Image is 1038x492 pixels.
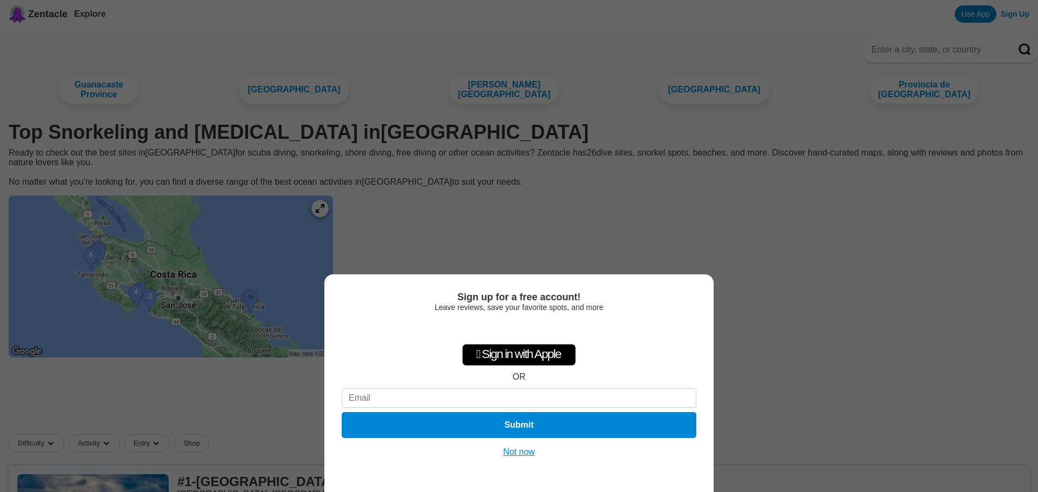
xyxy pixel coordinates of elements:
div: Leave reviews, save your favorite spots, and more [342,303,696,312]
input: Email [342,388,696,408]
button: Submit [342,412,696,438]
div: OR [513,372,525,382]
iframe: Sign in with Google Button [464,317,574,341]
div: Sign in with Apple [462,344,576,366]
div: Sign up for a free account! [342,292,696,303]
button: Not now [500,447,538,457]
